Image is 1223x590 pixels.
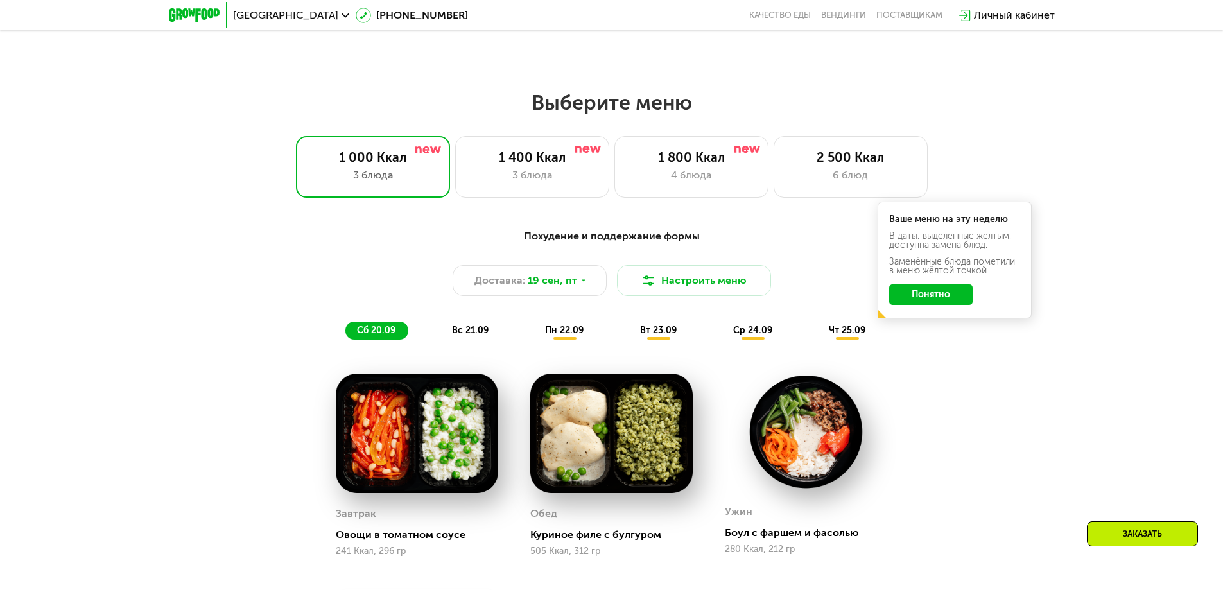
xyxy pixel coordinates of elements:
a: Качество еды [749,10,811,21]
span: ср 24.09 [733,325,772,336]
div: 1 000 Ккал [309,150,437,165]
span: вт 23.09 [640,325,677,336]
button: Понятно [889,284,973,305]
div: 3 блюда [469,168,596,183]
div: 280 Ккал, 212 гр [725,544,887,555]
span: [GEOGRAPHIC_DATA] [233,10,338,21]
a: [PHONE_NUMBER] [356,8,468,23]
div: 1 400 Ккал [469,150,596,165]
div: 3 блюда [309,168,437,183]
div: 241 Ккал, 296 гр [336,546,498,557]
div: Куриное филе с булгуром [530,528,703,541]
h2: Выберите меню [41,90,1182,116]
div: Заменённые блюда пометили в меню жёлтой точкой. [889,257,1020,275]
div: 6 блюд [787,168,914,183]
button: Настроить меню [617,265,771,296]
div: Личный кабинет [974,8,1055,23]
div: 1 800 Ккал [628,150,755,165]
span: сб 20.09 [357,325,395,336]
div: 4 блюда [628,168,755,183]
span: Доставка: [474,273,525,288]
div: 505 Ккал, 312 гр [530,546,693,557]
div: В даты, выделенные желтым, доступна замена блюд. [889,232,1020,250]
span: чт 25.09 [829,325,865,336]
div: 2 500 Ккал [787,150,914,165]
div: Заказать [1087,521,1198,546]
div: Ужин [725,502,752,521]
a: Вендинги [821,10,866,21]
div: Похудение и поддержание формы [232,229,992,245]
div: Завтрак [336,504,376,523]
span: 19 сен, пт [528,273,577,288]
div: Овощи в томатном соусе [336,528,508,541]
span: пн 22.09 [545,325,584,336]
div: поставщикам [876,10,942,21]
div: Обед [530,504,557,523]
div: Боул с фаршем и фасолью [725,526,898,539]
span: вс 21.09 [452,325,489,336]
div: Ваше меню на эту неделю [889,215,1020,224]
